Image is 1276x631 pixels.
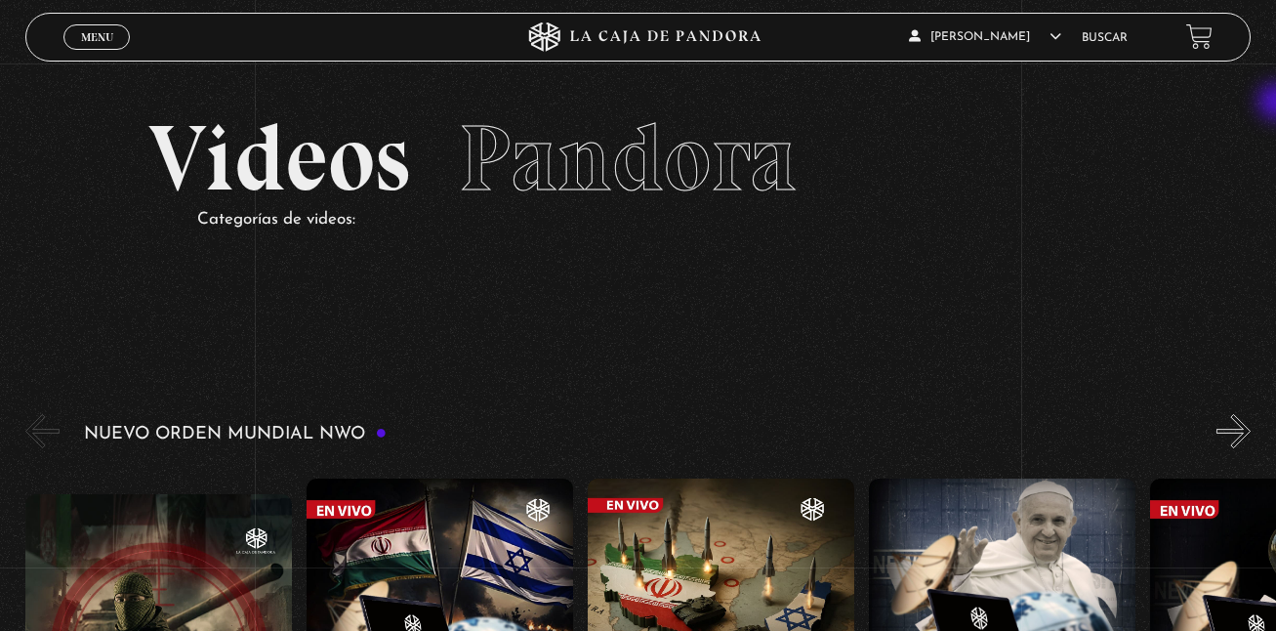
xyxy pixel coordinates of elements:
a: Buscar [1082,32,1128,44]
button: Previous [25,414,60,448]
span: Cerrar [74,48,120,62]
a: View your shopping cart [1186,23,1213,50]
span: [PERSON_NAME] [909,31,1061,43]
p: Categorías de videos: [197,205,1129,235]
button: Next [1216,414,1251,448]
span: Pandora [459,103,797,214]
span: Menu [81,31,113,43]
h3: Nuevo Orden Mundial NWO [84,425,387,443]
h2: Videos [148,112,1129,205]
